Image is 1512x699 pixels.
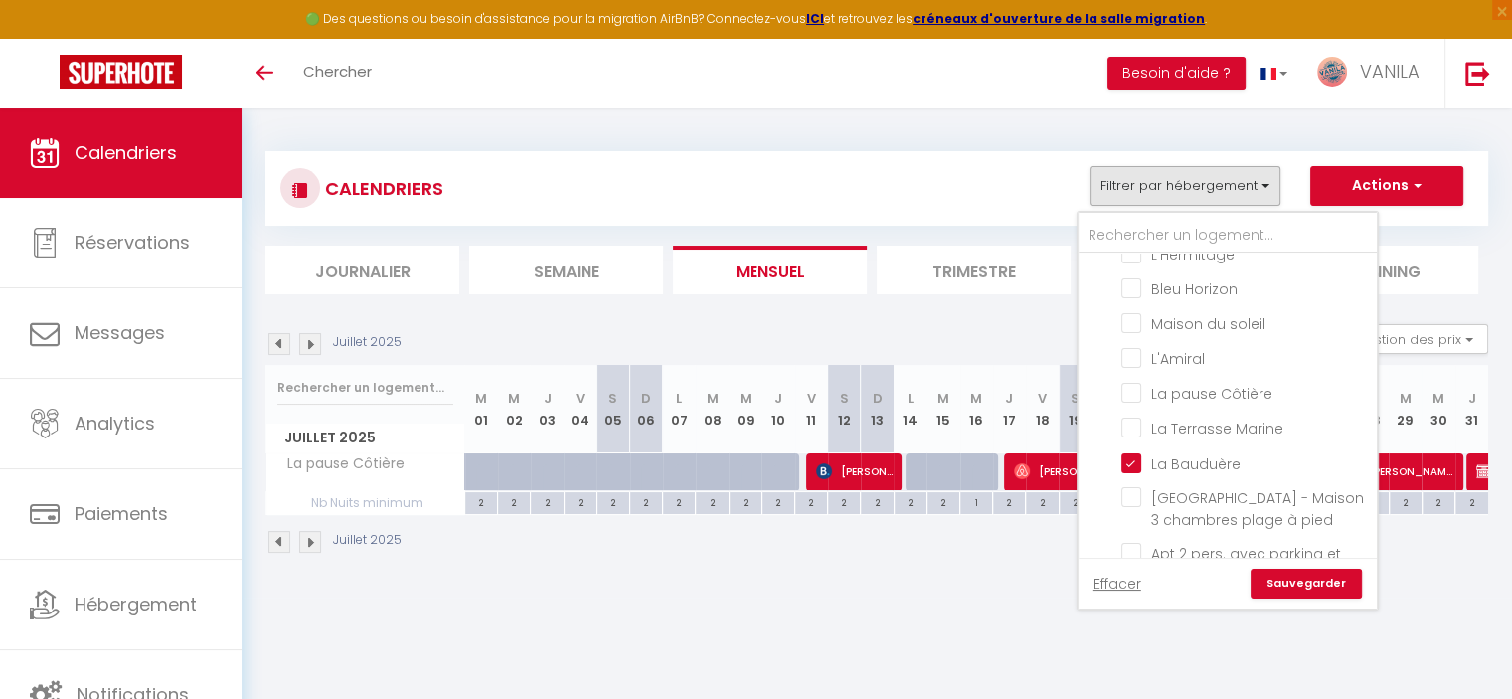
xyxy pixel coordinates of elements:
[333,333,402,352] p: Juillet 2025
[828,365,861,453] th: 12
[75,501,168,526] span: Paiements
[1151,454,1241,474] span: La Bauduère
[531,492,563,511] div: 2
[1317,57,1347,87] img: ...
[1432,389,1444,408] abbr: M
[761,365,794,453] th: 10
[730,492,761,511] div: 2
[1071,389,1080,408] abbr: S
[564,365,596,453] th: 04
[333,531,402,550] p: Juillet 2025
[729,365,761,453] th: 09
[641,389,651,408] abbr: D
[1107,57,1246,90] button: Besoin d'aide ?
[1026,365,1059,453] th: 18
[1060,492,1092,511] div: 2
[544,389,552,408] abbr: J
[861,365,894,453] th: 13
[608,389,617,408] abbr: S
[1093,573,1141,595] a: Effacer
[1151,314,1265,334] span: Maison du soleil
[1310,166,1463,206] button: Actions
[565,492,596,511] div: 2
[663,365,696,453] th: 07
[1423,492,1454,511] div: 2
[1455,492,1488,511] div: 2
[508,389,520,408] abbr: M
[266,492,464,514] span: Nb Nuits minimum
[1151,488,1364,530] span: [GEOGRAPHIC_DATA] - Maison 3 chambres plage à pied
[1468,389,1476,408] abbr: J
[60,55,182,89] img: Super Booking
[807,389,816,408] abbr: V
[320,166,443,211] h3: CALENDRIERS
[1090,166,1280,206] button: Filtrer par hébergement
[937,389,949,408] abbr: M
[806,10,824,27] a: ICI
[1389,365,1422,453] th: 29
[630,492,662,511] div: 2
[673,246,867,294] li: Mensuel
[75,230,190,255] span: Réservations
[75,320,165,345] span: Messages
[75,140,177,165] span: Calendriers
[960,365,993,453] th: 16
[75,411,155,436] span: Analytics
[1455,365,1488,453] th: 31
[277,370,453,406] input: Rechercher un logement...
[895,492,926,511] div: 2
[894,365,926,453] th: 14
[1344,452,1453,490] span: [PERSON_NAME]
[1059,365,1092,453] th: 19
[926,365,959,453] th: 15
[1151,279,1238,299] span: Bleu Horizon
[465,492,497,511] div: 2
[269,453,410,475] span: La pause Côtière
[861,492,893,511] div: 2
[676,389,682,408] abbr: L
[1340,324,1488,354] button: Gestion des prix
[913,10,1205,27] strong: créneaux d'ouverture de la salle migration
[498,365,531,453] th: 02
[576,389,585,408] abbr: V
[816,452,893,490] span: [PERSON_NAME]
[795,492,827,511] div: 2
[630,365,663,453] th: 06
[774,389,782,408] abbr: J
[970,389,982,408] abbr: M
[696,365,729,453] th: 08
[1302,39,1444,108] a: ... VANILA
[877,246,1071,294] li: Trimestre
[1026,492,1058,511] div: 2
[762,492,794,511] div: 2
[16,8,76,68] button: Ouvrir le widget de chat LiveChat
[1284,246,1478,294] li: Planning
[288,39,387,108] a: Chercher
[596,365,629,453] th: 05
[265,246,459,294] li: Journalier
[597,492,629,511] div: 2
[465,365,498,453] th: 01
[531,365,564,453] th: 03
[740,389,752,408] abbr: M
[75,592,197,616] span: Hébergement
[873,389,883,408] abbr: D
[1390,492,1422,511] div: 2
[475,389,487,408] abbr: M
[266,424,464,452] span: Juillet 2025
[1422,365,1454,453] th: 30
[707,389,719,408] abbr: M
[1151,245,1235,264] span: L'Hermitage
[1360,59,1420,84] span: VANILA
[663,492,695,511] div: 2
[993,492,1025,511] div: 2
[908,389,914,408] abbr: L
[498,492,530,511] div: 2
[303,61,372,82] span: Chercher
[1465,61,1490,86] img: logout
[795,365,828,453] th: 11
[1038,389,1047,408] abbr: V
[960,492,992,511] div: 1
[993,365,1026,453] th: 17
[927,492,959,511] div: 2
